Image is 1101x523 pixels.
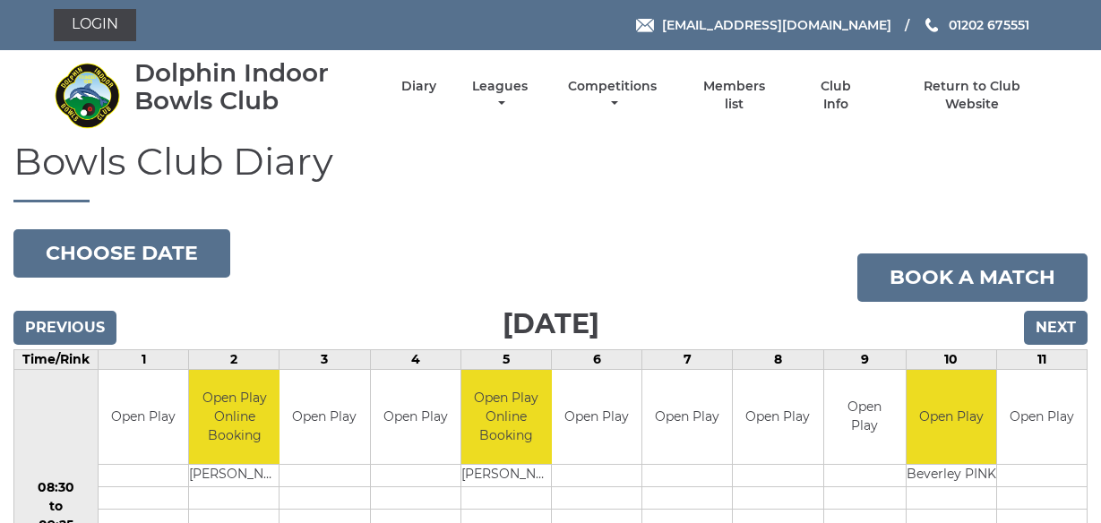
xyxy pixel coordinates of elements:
input: Previous [13,311,116,345]
td: 10 [906,350,996,370]
td: [PERSON_NAME] [461,464,552,486]
td: Open Play [907,370,996,464]
a: Return to Club Website [896,78,1047,113]
td: Open Play [733,370,822,464]
td: 9 [823,350,906,370]
td: 7 [642,350,733,370]
div: Dolphin Indoor Bowls Club [134,59,370,115]
td: 8 [733,350,823,370]
input: Next [1024,311,1088,345]
td: 11 [996,350,1087,370]
span: [EMAIL_ADDRESS][DOMAIN_NAME] [662,17,891,33]
img: Phone us [925,18,938,32]
td: 4 [370,350,460,370]
a: Email [EMAIL_ADDRESS][DOMAIN_NAME] [636,15,891,35]
a: Login [54,9,136,41]
td: Beverley PINK [907,464,996,486]
a: Diary [401,78,436,95]
a: Leagues [468,78,532,113]
td: Time/Rink [14,350,99,370]
a: Members list [692,78,775,113]
td: 5 [460,350,551,370]
td: 6 [551,350,641,370]
a: Competitions [564,78,662,113]
a: Club Info [807,78,865,113]
img: Dolphin Indoor Bowls Club [54,62,121,129]
a: Book a match [857,253,1088,302]
td: Open Play [99,370,188,464]
td: 1 [98,350,188,370]
img: Email [636,19,654,32]
td: Open Play [280,370,369,464]
a: Phone us 01202 675551 [923,15,1029,35]
td: 2 [189,350,280,370]
td: 3 [280,350,370,370]
span: 01202 675551 [949,17,1029,33]
td: [PERSON_NAME] [189,464,280,486]
td: Open Play Online Booking [461,370,552,464]
td: Open Play [371,370,460,464]
h1: Bowls Club Diary [13,141,1088,202]
td: Open Play [552,370,641,464]
td: Open Play [824,370,906,464]
td: Open Play [997,370,1087,464]
button: Choose date [13,229,230,278]
td: Open Play Online Booking [189,370,280,464]
td: Open Play [642,370,732,464]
